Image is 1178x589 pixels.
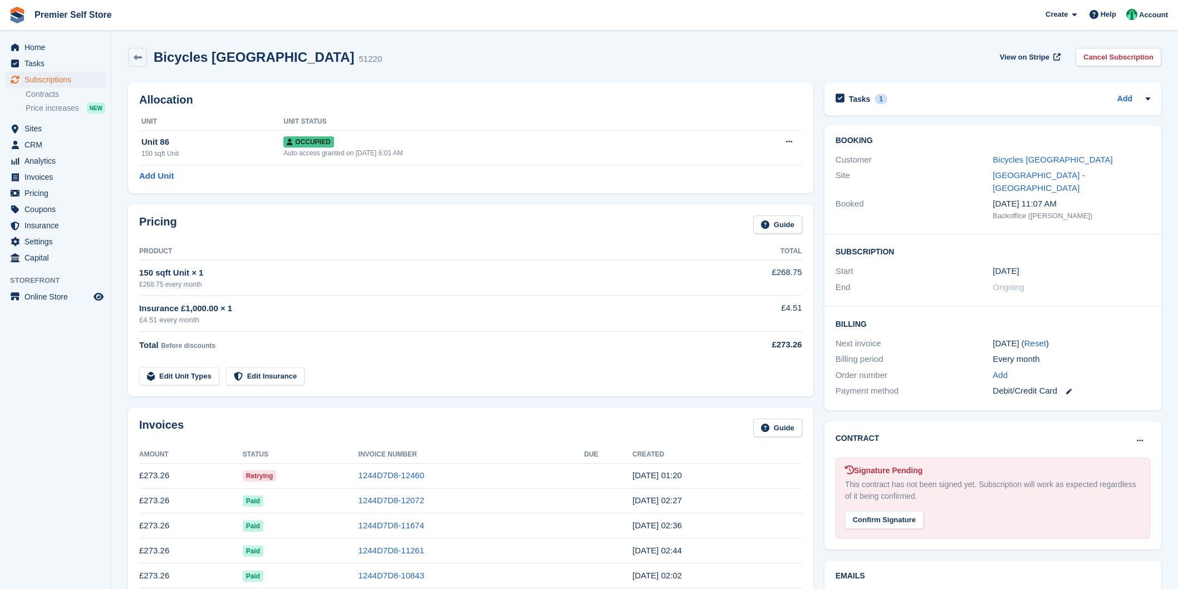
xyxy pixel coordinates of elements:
[836,385,993,397] div: Payment method
[139,267,700,279] div: 150 sqft Unit × 1
[359,521,424,530] a: 1244D7D8-11674
[24,234,91,249] span: Settings
[283,136,333,148] span: Occupied
[6,250,105,266] a: menu
[139,563,243,588] td: £273.26
[161,342,215,350] span: Before discounts
[836,265,993,278] div: Start
[836,433,880,444] h2: Contract
[359,495,424,505] a: 1244D7D8-12072
[700,296,802,332] td: £4.51
[753,215,802,234] a: Guide
[139,113,283,131] th: Unit
[6,72,105,87] a: menu
[836,198,993,221] div: Booked
[6,137,105,153] a: menu
[993,170,1084,193] a: [GEOGRAPHIC_DATA] - [GEOGRAPHIC_DATA]
[139,513,243,538] td: £273.26
[836,318,1150,329] h2: Billing
[993,369,1008,382] a: Add
[359,446,585,464] th: Invoice Number
[1046,9,1068,20] span: Create
[6,121,105,136] a: menu
[139,488,243,513] td: £273.26
[141,149,283,159] div: 150 sqft Unit
[359,546,424,555] a: 1244D7D8-11261
[243,521,263,532] span: Paid
[6,153,105,169] a: menu
[6,234,105,249] a: menu
[836,369,993,382] div: Order number
[836,353,993,366] div: Billing period
[632,521,682,530] time: 2025-08-01 01:36:25 UTC
[139,279,700,289] div: £268.75 every month
[243,470,277,482] span: Retrying
[700,338,802,351] div: £273.26
[24,72,91,87] span: Subscriptions
[1117,93,1132,106] a: Add
[6,40,105,55] a: menu
[993,210,1150,222] div: Backoffice ([PERSON_NAME])
[993,282,1024,292] span: Ongoing
[700,260,802,295] td: £268.75
[139,170,174,183] a: Add Unit
[845,465,1141,477] div: Signature Pending
[139,215,177,234] h2: Pricing
[1076,48,1161,66] a: Cancel Subscription
[139,302,700,315] div: Insurance £1,000.00 × 1
[24,169,91,185] span: Invoices
[875,94,887,104] div: 1
[24,202,91,217] span: Coupons
[24,250,91,266] span: Capital
[993,353,1150,366] div: Every month
[836,572,1150,581] h2: Emails
[6,218,105,233] a: menu
[753,419,802,437] a: Guide
[836,337,993,350] div: Next invoice
[26,89,105,100] a: Contracts
[24,137,91,153] span: CRM
[26,103,79,114] span: Price increases
[30,6,116,24] a: Premier Self Store
[1139,9,1168,21] span: Account
[836,154,993,166] div: Customer
[359,53,382,66] div: 51220
[995,48,1063,66] a: View on Stripe
[836,246,1150,257] h2: Subscription
[24,40,91,55] span: Home
[632,546,682,555] time: 2025-07-01 01:44:35 UTC
[24,218,91,233] span: Insurance
[6,289,105,305] a: menu
[632,495,682,505] time: 2025-09-01 01:27:54 UTC
[226,367,305,386] a: Edit Insurance
[836,281,993,294] div: End
[243,446,359,464] th: Status
[92,290,105,303] a: Preview store
[632,470,682,480] time: 2025-10-01 00:20:55 UTC
[836,136,1150,145] h2: Booking
[845,508,924,518] a: Confirm Signature
[6,169,105,185] a: menu
[243,546,263,557] span: Paid
[1101,9,1116,20] span: Help
[845,479,1141,502] div: This contract has not been signed yet. Subscription will work as expected regardless of it being ...
[141,136,283,149] div: Unit 86
[632,571,682,580] time: 2025-06-01 01:02:17 UTC
[836,169,993,194] div: Site
[993,385,1150,397] div: Debit/Credit Card
[26,102,105,114] a: Price increases NEW
[584,446,632,464] th: Due
[139,243,700,261] th: Product
[6,56,105,71] a: menu
[632,446,802,464] th: Created
[10,275,111,286] span: Storefront
[993,198,1150,210] div: [DATE] 11:07 AM
[359,571,424,580] a: 1244D7D8-10843
[139,340,159,350] span: Total
[993,265,1019,278] time: 2024-10-01 00:00:00 UTC
[993,337,1150,350] div: [DATE] ( )
[845,511,924,529] div: Confirm Signature
[24,121,91,136] span: Sites
[139,367,219,386] a: Edit Unit Types
[283,148,717,158] div: Auto access granted on [DATE] 6:01 AM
